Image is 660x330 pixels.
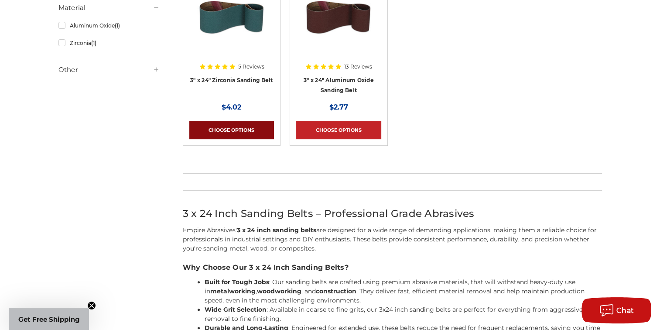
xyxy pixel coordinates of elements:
[114,22,120,29] span: (1)
[58,65,160,75] h5: Other
[581,297,651,323] button: Chat
[87,301,96,310] button: Close teaser
[238,64,264,69] span: 5 Reviews
[58,3,160,13] h5: Material
[344,64,372,69] span: 13 Reviews
[205,305,602,323] li: : Available in coarse to fine grits, our 3x24 inch sanding belts are perfect for everything from ...
[91,40,96,46] span: (1)
[222,103,241,111] span: $4.02
[257,287,301,295] strong: woodworking
[190,77,273,83] a: 3" x 24" Zirconia Sanding Belt
[205,306,267,313] strong: Wide Grit Selection
[237,226,316,234] strong: 3 x 24 inch sanding belts
[205,278,602,305] li: : Our sanding belts are crafted using premium abrasive materials, that will withstand heavy-duty ...
[205,278,269,286] strong: Built for Tough Jobs
[296,121,381,139] a: Choose Options
[58,35,160,51] a: Zirconia
[210,287,256,295] strong: metalworking
[183,226,602,253] p: Empire Abrasives' are designed for a wide range of demanding applications, making them a reliable...
[9,308,89,330] div: Get Free ShippingClose teaser
[304,77,374,93] a: 3" x 24" Aluminum Oxide Sanding Belt
[316,287,356,295] strong: construction
[183,262,602,273] h3: Why Choose Our 3 x 24 Inch Sanding Belts?
[329,103,348,111] span: $2.77
[58,18,160,33] a: Aluminum Oxide
[616,306,634,315] span: Chat
[18,315,80,323] span: Get Free Shipping
[183,206,602,221] h2: 3 x 24 Inch Sanding Belts – Professional Grade Abrasives
[189,121,274,139] a: Choose Options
